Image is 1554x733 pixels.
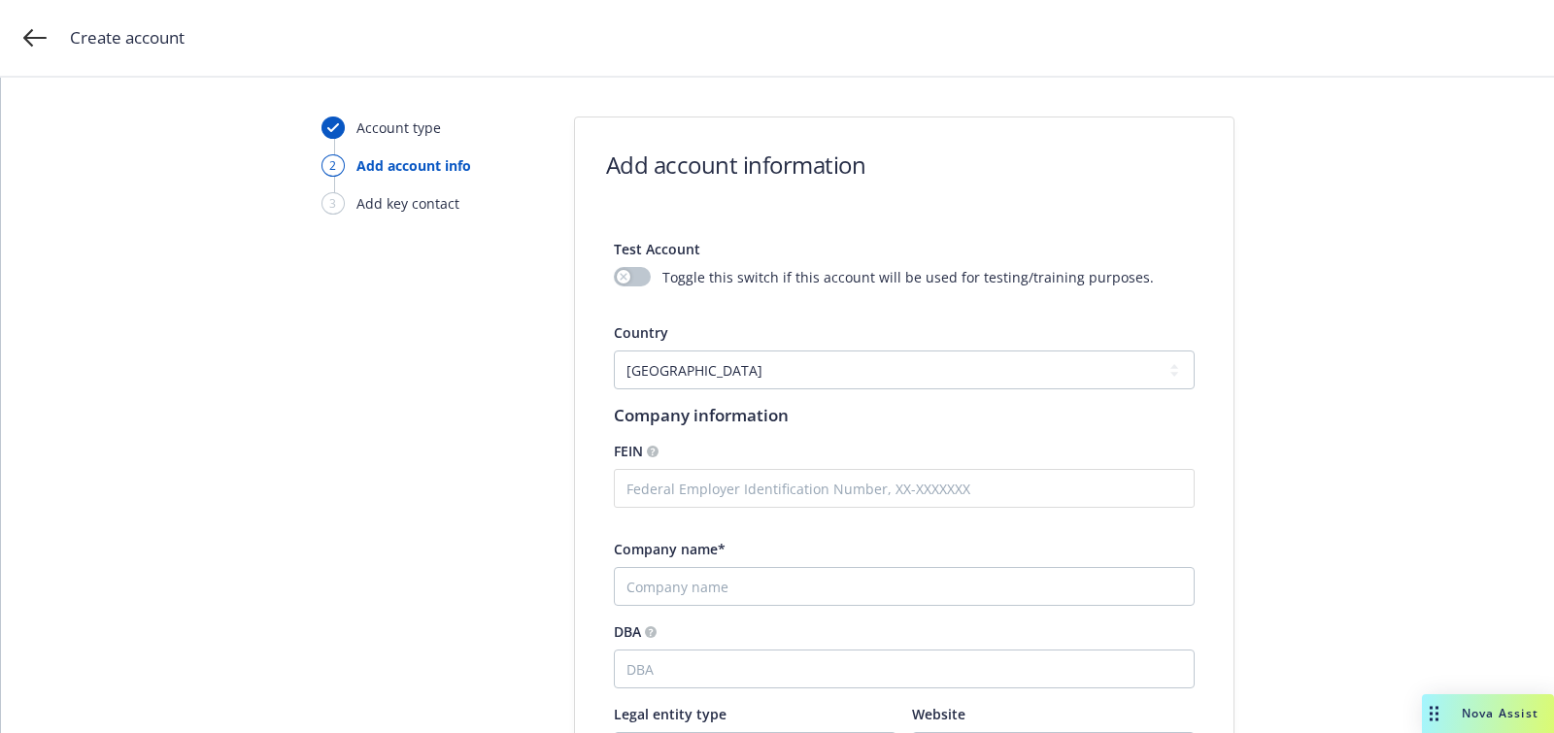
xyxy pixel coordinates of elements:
[614,469,1195,508] input: Federal Employer Identification Number, XX-XXXXXXX
[614,705,726,723] span: Legal entity type
[614,405,1195,425] h1: Company information
[912,705,965,723] span: Website
[614,323,668,342] span: Country
[321,192,345,215] div: 3
[614,622,641,641] span: DBA
[70,25,185,50] span: Create account
[1422,694,1554,733] button: Nova Assist
[356,155,471,176] div: Add account info
[356,193,459,214] div: Add key contact
[662,267,1154,287] span: Toggle this switch if this account will be used for testing/training purposes.
[614,540,726,558] span: Company name*
[614,442,643,460] span: FEIN
[1422,694,1446,733] div: Drag to move
[1462,705,1538,721] span: Nova Assist
[606,149,866,181] h1: Add account information
[321,154,345,177] div: 2
[1,78,1554,733] div: ;
[614,567,1195,606] input: Company name
[614,650,1195,688] input: DBA
[356,117,441,138] div: Account type
[614,240,700,258] span: Test Account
